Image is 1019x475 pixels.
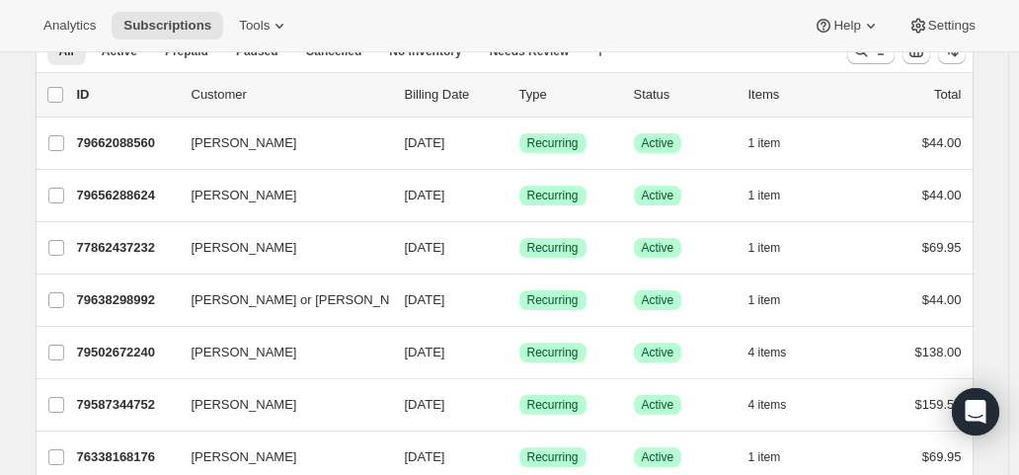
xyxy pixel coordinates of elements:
[748,135,781,151] span: 1 item
[405,188,445,202] span: [DATE]
[527,397,579,413] span: Recurring
[77,395,176,415] p: 79587344752
[112,12,223,40] button: Subscriptions
[833,18,860,34] span: Help
[192,133,297,153] span: [PERSON_NAME]
[77,129,962,157] div: 79662088560[PERSON_NAME][DATE]SuccessRecurringSuccessActive1 item$44.00
[43,18,96,34] span: Analytics
[952,388,999,435] div: Open Intercom Messenger
[634,85,733,105] p: Status
[915,397,962,412] span: $159.50
[748,240,781,256] span: 1 item
[405,345,445,359] span: [DATE]
[748,397,787,413] span: 4 items
[527,449,579,465] span: Recurring
[77,85,176,105] p: ID
[32,12,108,40] button: Analytics
[527,240,579,256] span: Recurring
[527,292,579,308] span: Recurring
[519,85,618,105] div: Type
[897,12,987,40] button: Settings
[180,284,377,316] button: [PERSON_NAME] or [PERSON_NAME]
[642,240,674,256] span: Active
[192,238,297,258] span: [PERSON_NAME]
[748,286,803,314] button: 1 item
[915,345,962,359] span: $138.00
[642,135,674,151] span: Active
[934,85,961,105] p: Total
[922,135,962,150] span: $44.00
[922,292,962,307] span: $44.00
[405,292,445,307] span: [DATE]
[77,133,176,153] p: 79662088560
[77,343,176,362] p: 79502672240
[192,447,297,467] span: [PERSON_NAME]
[239,18,270,34] span: Tools
[77,234,962,262] div: 77862437232[PERSON_NAME][DATE]SuccessRecurringSuccessActive1 item$69.95
[405,240,445,255] span: [DATE]
[748,391,809,419] button: 4 items
[180,337,377,368] button: [PERSON_NAME]
[527,345,579,360] span: Recurring
[922,449,962,464] span: $69.95
[77,286,962,314] div: 79638298992[PERSON_NAME] or [PERSON_NAME][DATE]SuccessRecurringSuccessActive1 item$44.00
[748,182,803,209] button: 1 item
[748,345,787,360] span: 4 items
[748,234,803,262] button: 1 item
[180,180,377,211] button: [PERSON_NAME]
[180,389,377,421] button: [PERSON_NAME]
[77,339,962,366] div: 79502672240[PERSON_NAME][DATE]SuccessRecurringSuccessActive4 items$138.00
[123,18,211,34] span: Subscriptions
[527,188,579,203] span: Recurring
[748,339,809,366] button: 4 items
[748,449,781,465] span: 1 item
[642,292,674,308] span: Active
[77,447,176,467] p: 76338168176
[405,85,504,105] p: Billing Date
[180,127,377,159] button: [PERSON_NAME]
[405,397,445,412] span: [DATE]
[192,85,389,105] p: Customer
[642,449,674,465] span: Active
[527,135,579,151] span: Recurring
[77,186,176,205] p: 79656288624
[748,443,803,471] button: 1 item
[802,12,892,40] button: Help
[227,12,301,40] button: Tools
[928,18,976,34] span: Settings
[77,85,962,105] div: IDCustomerBilling DateTypeStatusItemsTotal
[748,85,847,105] div: Items
[77,290,176,310] p: 79638298992
[642,345,674,360] span: Active
[748,129,803,157] button: 1 item
[405,449,445,464] span: [DATE]
[642,397,674,413] span: Active
[77,182,962,209] div: 79656288624[PERSON_NAME][DATE]SuccessRecurringSuccessActive1 item$44.00
[405,135,445,150] span: [DATE]
[922,188,962,202] span: $44.00
[77,238,176,258] p: 77862437232
[748,188,781,203] span: 1 item
[748,292,781,308] span: 1 item
[922,240,962,255] span: $69.95
[192,395,297,415] span: [PERSON_NAME]
[180,232,377,264] button: [PERSON_NAME]
[180,441,377,473] button: [PERSON_NAME]
[192,343,297,362] span: [PERSON_NAME]
[77,391,962,419] div: 79587344752[PERSON_NAME][DATE]SuccessRecurringSuccessActive4 items$159.50
[192,186,297,205] span: [PERSON_NAME]
[642,188,674,203] span: Active
[77,443,962,471] div: 76338168176[PERSON_NAME][DATE]SuccessRecurringSuccessActive1 item$69.95
[192,290,422,310] span: [PERSON_NAME] or [PERSON_NAME]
